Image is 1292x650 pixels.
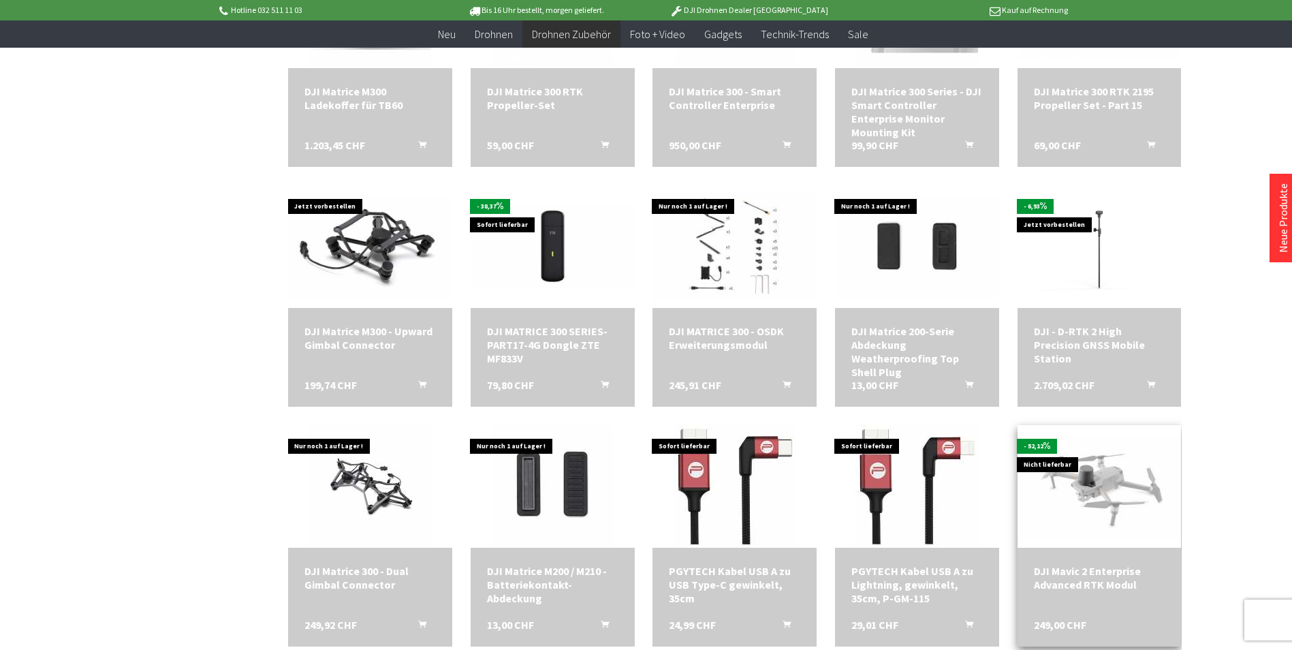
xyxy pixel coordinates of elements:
button: In den Warenkorb [949,138,981,156]
div: DJI - D-RTK 2 High Precision GNSS Mobile Station [1034,324,1165,365]
a: Technik-Trends [751,20,838,48]
img: DJI MATRICE 300 - OSDK Erweiterungsmodul [652,192,817,302]
a: Neue Produkte [1276,183,1290,253]
div: DJI Matrice 300 - Dual Gimbal Connector [304,564,436,591]
img: DJI MATRICE 300 SERIES-PART17-4G Dongle ZTE MF833V [471,206,635,288]
div: DJI Matrice M200 / M210 - Batteriekontakt-Abdeckung [487,564,618,605]
span: 2.709,02 CHF [1034,378,1094,392]
span: 950,00 CHF [669,138,721,152]
span: Sale [848,27,868,41]
button: In den Warenkorb [584,618,617,636]
span: 29,01 CHF [851,618,898,632]
button: In den Warenkorb [1131,378,1163,396]
a: Foto + Video [620,20,695,48]
span: 249,00 CHF [1034,618,1086,632]
div: DJI Matrice 300 - Smart Controller Enterprise [669,84,800,112]
img: DJI Matrice 200-Serie Abdeckung Weatherproofing Top Shell Plug [835,196,999,298]
a: PGYTECH Kabel USB A zu Lightning, gewinkelt, 35cm, P-GM-115 29,01 CHF In den Warenkorb [851,564,983,605]
span: 13,00 CHF [851,378,898,392]
button: In den Warenkorb [766,618,799,636]
span: 69,00 CHF [1034,138,1081,152]
button: In den Warenkorb [766,378,799,396]
div: DJI Mavic 2 Enterprise Advanced RTK Modul [1034,564,1165,591]
div: DJI MATRICE 300 - OSDK Erweiterungsmodul [669,324,800,352]
img: DJI Matrice 300 - Dual Gimbal Connector [309,425,431,548]
img: DJI Matrice M200 / M210 - Batteriekontakt-Abdeckung [491,425,614,548]
div: DJI Matrice 200-Serie Abdeckung Weatherproofing Top Shell Plug [851,324,983,379]
a: DJI Matrice M300 - Upward Gimbal Connector 199,74 CHF In den Warenkorb [304,324,436,352]
a: DJI Matrice 300 Series - DJI Smart Controller Enterprise Monitor Mounting Kit 99,90 CHF In den Wa... [851,84,983,139]
button: In den Warenkorb [402,618,435,636]
img: PGYTECH Kabel USB A zu Lightning, gewinkelt, 35cm, P-GM-115 [855,425,978,548]
span: 245,91 CHF [669,378,721,392]
div: PGYTECH Kabel USB A zu USB Type-C gewinkelt, 35cm [669,564,800,605]
button: In den Warenkorb [766,138,799,156]
a: Sale [838,20,878,48]
div: PGYTECH Kabel USB A zu Lightning, gewinkelt, 35cm, P-GM-115 [851,564,983,605]
button: In den Warenkorb [949,378,981,396]
a: DJI - D-RTK 2 High Precision GNSS Mobile Station 2.709,02 CHF In den Warenkorb [1034,324,1165,365]
a: DJI Matrice 300 - Smart Controller Enterprise 950,00 CHF In den Warenkorb [669,84,800,112]
button: In den Warenkorb [402,378,435,396]
div: DJI Matrice 300 RTK Propeller-Set [487,84,618,112]
a: Neu [428,20,465,48]
button: In den Warenkorb [584,378,617,396]
p: Hotline 032 511 11 03 [217,2,430,18]
a: DJI Matrice M300 Ladekoffer für TB60 1.203,45 CHF In den Warenkorb [304,84,436,112]
img: DJI Matrice M300 - Upward Gimbal Connector [288,196,452,298]
a: DJI Matrice 300 - Dual Gimbal Connector 249,92 CHF In den Warenkorb [304,564,436,591]
button: In den Warenkorb [402,138,435,156]
a: Drohnen [465,20,522,48]
a: Drohnen Zubehör [522,20,620,48]
img: DJI - D-RTK 2 High Precision GNSS Mobile Station [1018,196,1182,298]
img: PGYTECH Kabel USB A zu USB Type-C gewinkelt, 35cm [674,425,796,548]
a: PGYTECH Kabel USB A zu USB Type-C gewinkelt, 35cm 24,99 CHF In den Warenkorb [669,564,800,605]
img: DJI Mavic 2 Enterprise Advanced RTK Modul [1018,435,1182,538]
span: 1.203,45 CHF [304,138,365,152]
span: Neu [438,27,456,41]
a: Gadgets [695,20,751,48]
a: DJI Mavic 2 Enterprise Advanced RTK Modul 249,00 CHF [1034,564,1165,591]
span: 59,00 CHF [487,138,534,152]
a: DJI Matrice 200-Serie Abdeckung Weatherproofing Top Shell Plug 13,00 CHF In den Warenkorb [851,324,983,379]
span: Drohnen [475,27,513,41]
span: Foto + Video [630,27,685,41]
span: Drohnen Zubehör [532,27,611,41]
p: Kauf auf Rechnung [855,2,1068,18]
p: Bis 16 Uhr bestellt, morgen geliefert. [430,2,642,18]
p: DJI Drohnen Dealer [GEOGRAPHIC_DATA] [642,2,855,18]
span: 99,90 CHF [851,138,898,152]
span: 249,92 CHF [304,618,357,632]
a: DJI Matrice 300 RTK Propeller-Set 59,00 CHF In den Warenkorb [487,84,618,112]
button: In den Warenkorb [1131,138,1163,156]
span: 199,74 CHF [304,378,357,392]
span: 24,99 CHF [669,618,716,632]
button: In den Warenkorb [584,138,617,156]
button: In den Warenkorb [949,618,981,636]
a: DJI Matrice M200 / M210 - Batteriekontakt-Abdeckung 13,00 CHF In den Warenkorb [487,564,618,605]
div: DJI MATRICE 300 SERIES-PART17-4G Dongle ZTE MF833V [487,324,618,365]
div: DJI Matrice 300 RTK 2195 Propeller Set - Part 15 [1034,84,1165,112]
span: 13,00 CHF [487,618,534,632]
div: DJI Matrice M300 - Upward Gimbal Connector [304,324,436,352]
a: DJI Matrice 300 RTK 2195 Propeller Set - Part 15 69,00 CHF In den Warenkorb [1034,84,1165,112]
div: DJI Matrice M300 Ladekoffer für TB60 [304,84,436,112]
a: DJI MATRICE 300 SERIES-PART17-4G Dongle ZTE MF833V 79,80 CHF In den Warenkorb [487,324,618,365]
div: DJI Matrice 300 Series - DJI Smart Controller Enterprise Monitor Mounting Kit [851,84,983,139]
span: 79,80 CHF [487,378,534,392]
span: Gadgets [704,27,742,41]
a: DJI MATRICE 300 - OSDK Erweiterungsmodul 245,91 CHF In den Warenkorb [669,324,800,352]
span: Technik-Trends [761,27,829,41]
